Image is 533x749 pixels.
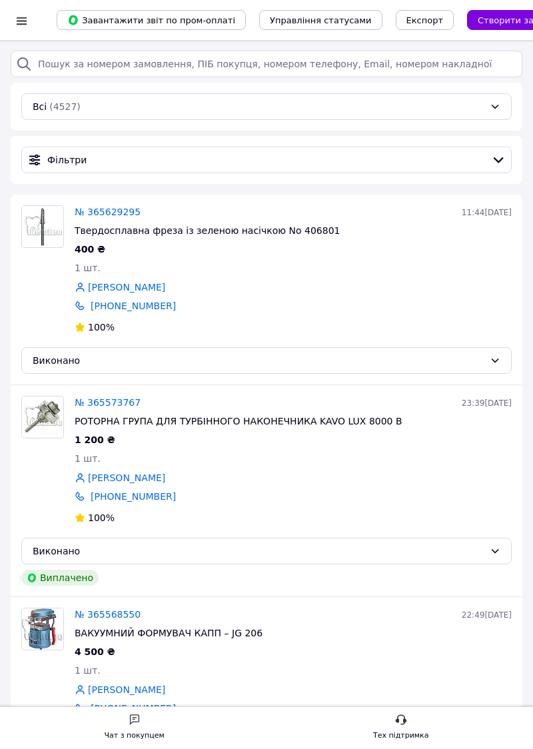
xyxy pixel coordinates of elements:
[21,205,64,248] a: Фото товару
[75,453,101,464] span: 1 шт.
[75,609,141,620] a: № 365568550
[75,397,141,408] a: № 365573767
[88,683,165,696] a: [PERSON_NAME]
[75,628,263,638] span: ВАКУУМНИЙ ФОРМУВАЧ КАПП – JG 206
[22,608,63,650] img: Фото товару
[21,570,99,586] div: Виплачено
[91,703,176,714] a: [PHONE_NUMBER]
[396,10,454,30] button: Експорт
[75,434,115,445] span: 1 200 ₴
[75,665,101,676] span: 1 шт.
[462,610,512,620] span: 22:49[DATE]
[33,544,484,558] div: Виконано
[259,10,382,30] button: Управління статусами
[88,512,115,523] span: 100%
[88,322,115,333] span: 100%
[88,281,165,294] a: [PERSON_NAME]
[406,15,444,25] span: Експорт
[75,646,115,657] span: 4 500 ₴
[75,244,105,255] span: 400 ₴
[11,51,522,77] input: Пошук за номером замовлення, ПІБ покупця, номером телефону, Email, номером накладної
[67,14,235,26] span: Завантажити звіт по пром-оплаті
[462,398,512,408] span: 23:39[DATE]
[270,15,372,25] span: Управління статусами
[75,207,141,217] a: № 365629295
[22,396,63,438] img: Фото товару
[57,10,246,30] button: Завантажити звіт по пром-оплаті
[22,206,63,247] img: Фото товару
[373,729,429,742] div: Тех підтримка
[91,491,176,502] a: [PHONE_NUMBER]
[91,301,176,311] a: [PHONE_NUMBER]
[33,353,484,368] div: Виконано
[21,608,64,650] a: Фото товару
[21,396,64,438] a: Фото товару
[88,471,165,484] a: [PERSON_NAME]
[462,208,512,217] span: 11:44[DATE]
[75,416,402,426] span: РОТОРНА ГРУПА ДЛЯ ТУРБІННОГО НАКОНЕЧНИКА KAVO LUX 8000 B
[105,729,165,742] div: Чат з покупцем
[75,263,101,273] span: 1 шт.
[75,225,340,236] span: Твердосплавна фреза із зеленою насічкою No 406801
[47,153,486,167] span: Фільтри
